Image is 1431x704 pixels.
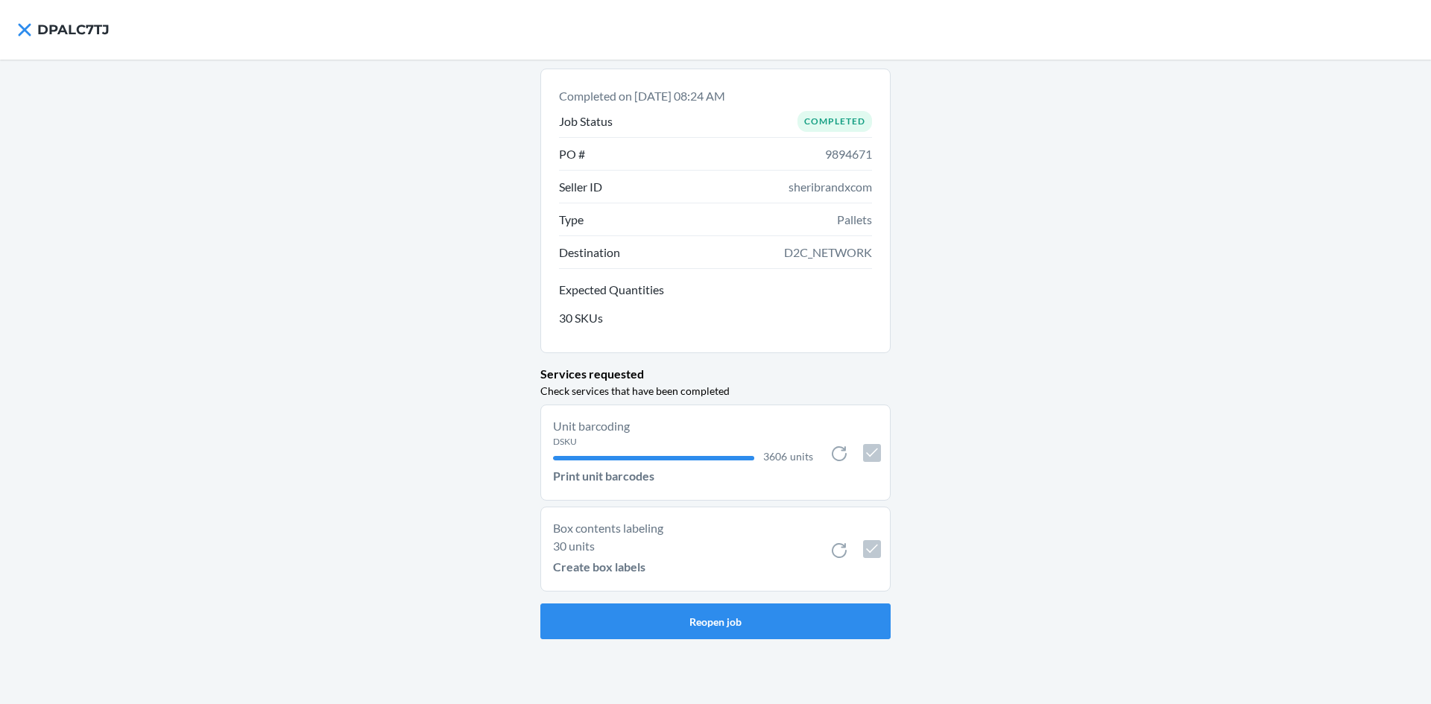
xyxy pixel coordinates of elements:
div: Completed [797,111,872,132]
p: Create box labels [553,558,645,576]
span: units [790,450,813,463]
span: 9894671 [825,145,872,163]
p: 30 units [553,537,595,555]
h4: DPALC7TJ [37,20,110,39]
p: Check services that have been completed [540,383,730,399]
p: Seller ID [559,178,602,196]
p: Unit barcoding [553,417,813,435]
p: Services requested [540,365,644,383]
button: Print unit barcodes [553,464,654,488]
p: Completed on [DATE] 08:24 AM [559,87,872,105]
span: sheribrandxcom [789,178,872,196]
p: PO # [559,145,585,163]
button: Create box labels [553,555,645,579]
p: Type [559,211,584,229]
span: D2C_NETWORK [784,244,872,261]
span: Pallets [837,211,872,229]
span: 3606 [763,450,787,463]
button: Expected Quantities [559,281,872,302]
p: Expected Quantities [559,281,872,299]
button: Reopen job [540,603,891,639]
p: Job Status [559,112,613,130]
p: Destination [559,244,620,261]
p: Box contents labeling [553,519,813,537]
p: DSKU [553,435,577,448]
p: 30 SKUs [559,309,603,327]
p: Print unit barcodes [553,467,654,485]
